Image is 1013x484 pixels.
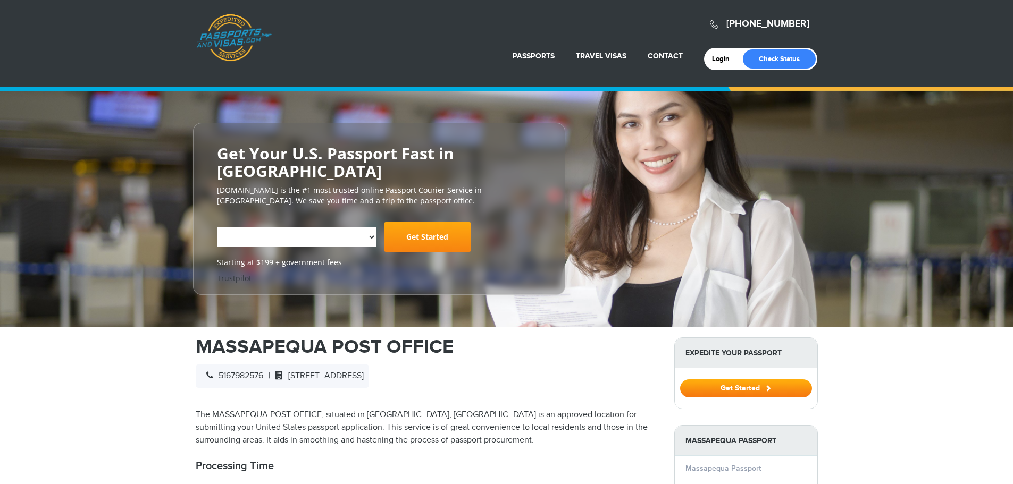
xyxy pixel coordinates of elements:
[217,145,541,180] h2: Get Your U.S. Passport Fast in [GEOGRAPHIC_DATA]
[726,18,809,30] a: [PHONE_NUMBER]
[201,371,263,381] span: 5167982576
[648,52,683,61] a: Contact
[196,364,369,388] div: |
[217,257,541,268] span: Starting at $199 + government fees
[576,52,626,61] a: Travel Visas
[680,384,812,392] a: Get Started
[675,338,817,368] strong: Expedite Your Passport
[513,52,555,61] a: Passports
[217,185,541,206] p: [DOMAIN_NAME] is the #1 most trusted online Passport Courier Service in [GEOGRAPHIC_DATA]. We sav...
[384,222,471,252] a: Get Started
[196,460,658,472] h2: Processing Time
[217,273,252,283] a: Trustpilot
[196,14,272,62] a: Passports & [DOMAIN_NAME]
[712,55,737,63] a: Login
[196,337,658,356] h1: MASSAPEQUA POST OFFICE
[675,426,817,456] strong: Massapequa Passport
[196,409,658,447] p: The MASSAPEQUA POST OFFICE, situated in [GEOGRAPHIC_DATA], [GEOGRAPHIC_DATA] is an approved locat...
[685,464,761,473] a: Massapequa Passport
[680,379,812,397] button: Get Started
[743,49,816,69] a: Check Status
[270,371,364,381] span: [STREET_ADDRESS]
